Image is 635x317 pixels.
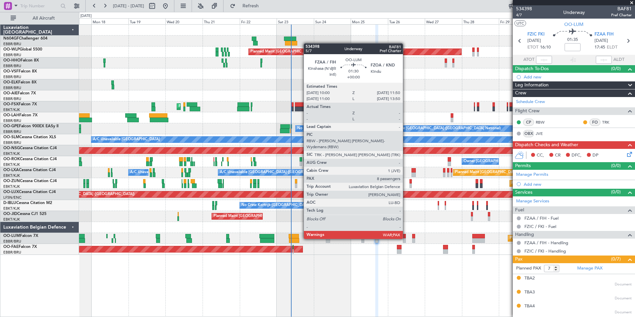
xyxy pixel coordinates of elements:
[3,85,21,90] a: EBBR/BRU
[516,99,545,105] a: Schedule Crew
[3,184,20,189] a: EBKT/KJK
[3,129,21,134] a: EBBR/BRU
[3,58,21,62] span: OO-HHO
[515,81,549,89] span: Leg Information
[455,167,575,177] div: Planned Maint [GEOGRAPHIC_DATA] ([GEOGRAPHIC_DATA] National)
[3,179,57,183] a: OO-ZUNCessna Citation CJ4
[516,12,532,18] span: 4/7
[3,69,37,73] a: OO-VSFFalcon 8X
[17,16,70,21] span: All Aircraft
[611,188,621,195] span: (0/0)
[3,102,37,106] a: OO-FSXFalcon 7X
[515,256,522,263] span: Pax
[3,206,20,211] a: EBKT/KJK
[3,113,38,117] a: OO-LAHFalcon 7X
[113,3,144,9] span: [DATE] - [DATE]
[511,178,589,188] div: Planned Maint Kortrijk-[GEOGRAPHIC_DATA]
[515,107,540,115] span: Flight Crew
[524,74,632,80] div: Add new
[165,18,203,24] div: Wed 20
[3,239,21,244] a: EBBR/BRU
[462,18,499,24] div: Thu 28
[577,265,602,272] a: Manage PAX
[524,215,559,221] a: FZAA / FIH - Fuel
[3,168,19,172] span: OO-LXA
[515,141,578,149] span: Dispatch Checks and Weather
[3,107,20,112] a: EBKT/KJK
[515,206,524,214] span: Fuel
[515,189,532,196] span: Services
[524,248,566,254] a: FZIC / FKI - Handling
[524,275,535,282] div: TBA2
[611,5,632,12] span: BAF81
[3,190,56,194] a: OO-LUXCessna Citation CJ4
[130,167,254,177] div: A/C Unavailable [GEOGRAPHIC_DATA] ([GEOGRAPHIC_DATA] National)
[567,37,578,43] span: 01:35
[3,250,21,255] a: EBBR/BRU
[3,42,21,47] a: EBBR/BRU
[3,74,21,79] a: EBBR/BRU
[563,9,585,16] div: Underway
[3,146,57,150] a: OO-NSGCessna Citation CJ4
[250,47,355,57] div: Planned Maint [GEOGRAPHIC_DATA] ([GEOGRAPHIC_DATA])
[3,234,38,238] a: OO-LUMFalcon 7X
[3,140,21,145] a: EBBR/BRU
[524,181,632,187] div: Add new
[297,124,408,134] div: No Crew [GEOGRAPHIC_DATA] ([GEOGRAPHIC_DATA] National)
[3,245,37,249] a: OO-FAEFalcon 7X
[425,18,462,24] div: Wed 27
[7,13,72,24] button: All Aircraft
[611,12,632,18] span: Pref Charter
[3,124,19,128] span: OO-GPE
[91,18,129,24] div: Mon 18
[611,256,621,263] span: (0/7)
[3,135,56,139] a: OO-SLMCessna Citation XLS
[3,91,18,95] span: OO-AIE
[388,18,425,24] div: Tue 26
[3,37,47,41] a: N604GFChallenger 604
[515,162,531,170] span: Permits
[3,102,19,106] span: OO-FSX
[464,157,553,166] div: Owner [GEOGRAPHIC_DATA]-[GEOGRAPHIC_DATA]
[3,91,36,95] a: OO-AIEFalcon 7X
[527,38,541,44] span: [DATE]
[515,89,526,97] span: Crew
[514,20,526,26] button: UTC
[237,4,265,8] span: Refresh
[615,296,632,301] span: Document
[240,18,277,24] div: Fri 22
[3,173,20,178] a: EBKT/KJK
[594,44,605,51] span: 17:45
[3,212,46,216] a: OO-JIDCessna CJ1 525
[555,152,561,159] span: CR
[515,65,549,73] span: Dispatch To-Dos
[516,171,548,178] a: Manage Permits
[499,18,536,24] div: Fri 29
[611,65,621,72] span: (0/0)
[3,80,18,84] span: OO-ELK
[3,190,19,194] span: OO-LUX
[3,80,37,84] a: OO-ELKFalcon 8X
[3,48,42,52] a: OO-WLPGlobal 5500
[524,224,556,229] a: FZIC / FKI - Fuel
[607,44,617,51] span: ELDT
[536,56,552,64] input: --:--
[510,233,630,243] div: Planned Maint [GEOGRAPHIC_DATA] ([GEOGRAPHIC_DATA] National)
[523,119,534,126] div: CP
[93,135,160,145] div: A/C Unavailable [GEOGRAPHIC_DATA]
[352,157,380,166] div: A/C Unavailable
[523,130,534,137] div: OBX
[527,44,538,51] span: ETOT
[179,102,256,112] div: Planned Maint Kortrijk-[GEOGRAPHIC_DATA]
[564,21,584,28] span: OO-LUM
[590,119,600,126] div: FO
[3,53,21,57] a: EBBR/BRU
[3,157,57,161] a: OO-ROKCessna Citation CJ4
[3,63,21,68] a: EBBR/BRU
[615,310,632,315] span: Document
[3,96,21,101] a: EBBR/BRU
[3,195,22,200] a: LFSN/ENC
[3,212,17,216] span: OO-JID
[3,58,39,62] a: OO-HHOFalcon 8X
[220,167,343,177] div: A/C Unavailable [GEOGRAPHIC_DATA] ([GEOGRAPHIC_DATA] National)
